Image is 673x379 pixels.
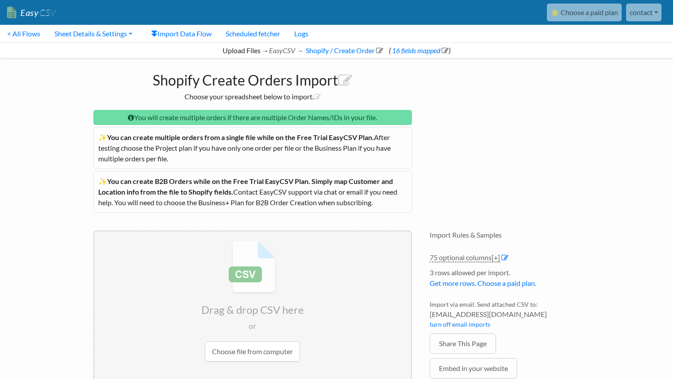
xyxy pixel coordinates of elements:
b: You can create multiple orders from a single file while on the Free Trial EasyCSV Plan. [107,133,374,141]
a: Share This Page [430,333,496,354]
a: ⭐ Choose a paid plan [547,4,622,21]
a: Shopify / Create Order [304,46,383,55]
h4: Import Rules & Samples [430,231,580,239]
a: 16 fields mapped [391,46,449,55]
a: turn off email imports [430,320,490,328]
a: Logs [287,25,315,43]
p: ✨ After testing choose the Project plan if you have only one order per file or the Business Plan ... [93,127,412,169]
span: [+] [492,253,500,262]
li: 3 rows allowed per import. [430,267,580,293]
li: Import via email. Send attached CSV to: [430,300,580,333]
b: You can create B2B Orders while on the Free Trial EasyCSV Plan. Simply map Customer and Location ... [98,177,393,196]
h2: Choose your spreadsheet below to import. [93,92,412,101]
a: EasyCSV [7,4,56,22]
span: ( ) [389,46,450,55]
p: You will create multiple orders if there are multiple Order Names/IDs in your file. [93,110,412,125]
i: EasyCSV → [269,46,304,55]
a: 75 optional columns[+] [430,253,500,262]
a: contact [626,4,661,21]
p: ✨ Contact EasyCSV support via chat or email if you need help. You will need to choose the Busines... [93,171,412,213]
h1: Shopify Create Orders Import [93,67,412,89]
span: [EMAIL_ADDRESS][DOMAIN_NAME] [430,309,580,320]
span: CSV [38,7,56,18]
a: Embed in your website [430,358,517,379]
a: Get more rows. Choose a paid plan. [430,279,536,287]
a: Scheduled fetcher [219,25,287,43]
a: Sheet Details & Settings [47,25,139,43]
a: Import Data Flow [144,25,219,43]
